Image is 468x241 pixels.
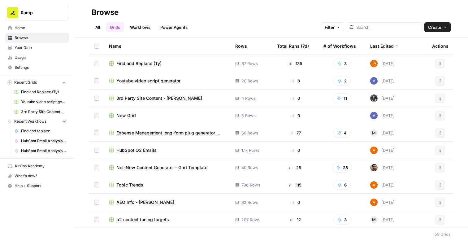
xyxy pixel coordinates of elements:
[109,164,225,171] a: Net-New Content Generator - Grid Template
[277,217,314,223] div: 12
[332,163,352,173] button: 28
[323,37,356,55] div: # of Workflows
[370,112,378,119] img: 2tijbeq1l253n59yk5qyo2htxvbk
[116,130,225,136] span: Expense Management long-form plug generator --> Publish to Sanity
[277,130,314,136] div: 77
[92,7,119,17] div: Browse
[5,23,69,33] a: Home
[126,22,154,32] a: Workflows
[241,182,260,188] span: 796 Rows
[370,199,378,206] img: i32oznjerd8hxcycc1k00ct90jt3
[370,216,395,223] div: [DATE]
[116,112,136,119] span: New Grid
[5,161,69,171] a: AirOps Academy
[277,95,314,101] div: 0
[15,65,66,70] span: Settings
[277,199,314,205] div: 0
[21,109,66,115] span: 3rd Party Site Content - [PERSON_NAME]
[116,217,169,223] span: p2 content tuning targets
[109,78,225,84] a: Youtube video script generator
[370,112,395,119] div: [DATE]
[21,138,66,144] span: HubSpot Email Analysis Segment
[370,129,395,137] div: [DATE]
[333,59,351,68] button: 3
[241,95,256,101] span: 4 Rows
[277,60,314,67] div: 139
[372,130,376,136] span: M
[15,35,66,41] span: Browse
[370,164,395,171] div: [DATE]
[428,24,441,30] span: Create
[109,217,225,223] a: p2 content tuning targets
[5,43,69,53] a: Your Data
[370,147,378,154] img: i32oznjerd8hxcycc1k00ct90jt3
[92,22,104,32] a: All
[5,171,69,181] div: What's new?
[241,147,259,153] span: 1.1k Rows
[370,94,395,102] div: [DATE]
[11,87,69,97] a: Find and Replace (Ty)
[5,171,69,181] button: What's new?
[109,37,225,55] div: Name
[116,95,202,101] span: 3rd Party Site Content - [PERSON_NAME]
[11,126,69,136] a: Find and replace
[325,24,335,30] span: Filter
[370,181,395,189] div: [DATE]
[15,45,66,50] span: Your Data
[11,107,69,117] a: 3rd Party Site Content - [PERSON_NAME]
[116,78,180,84] span: Youtube video script generator
[370,181,378,189] img: i32oznjerd8hxcycc1k00ct90jt3
[116,182,143,188] span: Topic Trends
[370,164,378,171] img: w3u4o0x674bbhdllp7qjejaf0yui
[372,217,376,223] span: M
[241,60,258,67] span: 67 Rows
[370,199,395,206] div: [DATE]
[21,89,66,95] span: Find and Replace (Ty)
[116,60,162,67] span: Find and Replace (Ty)
[116,164,207,171] span: Net-New Content Generator - Grid Template
[241,164,258,171] span: 40 Rows
[5,63,69,72] a: Settings
[370,60,395,67] div: [DATE]
[277,78,314,84] div: 8
[321,22,344,32] button: Filter
[277,147,314,153] div: 0
[333,128,351,138] button: 4
[424,22,451,32] button: Create
[21,10,58,16] span: Ramp
[235,37,247,55] div: Rows
[14,119,46,124] span: Recent Workflows
[116,199,174,205] span: AEO Info - [PERSON_NAME]
[5,33,69,43] a: Browse
[109,130,225,136] a: Expense Management long-form plug generator --> Publish to Sanity
[370,94,378,102] img: 211aqkik8j7ucmuyaav4z84kfrnn
[277,164,314,171] div: 25
[241,78,258,84] span: 20 Rows
[5,117,69,126] button: Recent Workflows
[356,24,419,30] input: Search
[15,163,66,169] span: AirOps Academy
[5,78,69,87] button: Recent Grids
[15,25,66,31] span: Home
[241,112,256,119] span: 5 Rows
[109,112,225,119] a: New Grid
[109,147,225,153] a: HubSpot Q2 Emails
[7,7,18,18] img: Ramp Logo
[370,147,395,154] div: [DATE]
[15,183,66,189] span: Help + Support
[109,60,225,67] a: Find and Replace (Ty)
[370,77,378,85] img: 2tijbeq1l253n59yk5qyo2htxvbk
[11,136,69,146] a: HubSpot Email Analysis Segment
[435,231,451,237] div: 59 Grids
[21,128,66,134] span: Find and replace
[370,37,399,55] div: Last Edited
[109,182,225,188] a: Topic Trends
[11,97,69,107] a: Youtube video script generator
[277,37,309,55] div: Total Runs (7d)
[11,146,69,156] a: HubSpot Email Analysis Segment - Low Performers
[241,130,258,136] span: 66 Rows
[241,217,260,223] span: 207 Rows
[21,148,66,154] span: HubSpot Email Analysis Segment - Low Performers
[14,80,37,85] span: Recent Grids
[157,22,191,32] a: Power Agents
